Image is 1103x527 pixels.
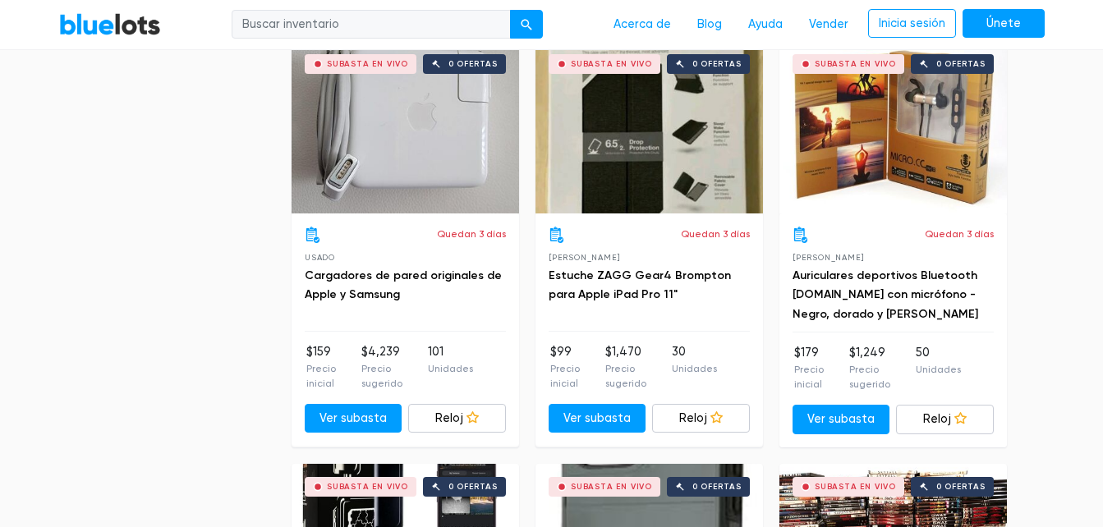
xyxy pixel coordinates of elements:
[306,361,361,391] p: Precio inicial
[549,268,731,302] a: Estuche ZAGG Gear4 Brompton para Apple iPad Pro 11"
[793,253,864,262] span: [PERSON_NAME]
[793,268,978,322] a: Auriculares deportivos Bluetooth [DOMAIN_NAME] con micrófono - Negro, dorado y [PERSON_NAME]
[428,345,443,359] font: 101
[571,483,652,491] div: Subasta en vivo
[550,361,605,391] p: Precio inicial
[232,10,511,39] input: Buscar inventario
[916,362,961,377] p: Unidades
[428,361,473,376] p: Unidades
[916,346,930,360] font: 50
[549,404,646,433] a: Ver subasta
[794,362,849,392] p: Precio inicial
[896,405,994,434] a: Reloj
[292,41,519,213] a: Subasta en vivo 0 ofertas
[868,9,956,39] a: Inicia sesión
[306,345,331,359] font: $159
[652,404,750,433] a: Reloj
[361,345,400,359] font: $4,239
[605,345,641,359] font: $1,470
[923,412,951,426] font: Reloj
[849,346,885,360] font: $1,249
[59,12,161,36] a: Lotes azules
[796,9,862,40] a: Vender
[361,361,428,391] p: Precio sugerido
[305,253,335,262] span: Usado
[735,9,796,40] a: Ayuda
[849,362,916,392] p: Precio sugerido
[684,9,735,40] a: Blog
[672,345,686,359] font: 30
[815,60,896,68] div: Subasta en vivo
[327,483,408,491] div: Subasta en vivo
[936,483,986,491] div: 0 ofertas
[600,9,684,40] a: Acerca de
[815,483,896,491] div: Subasta en vivo
[605,361,672,391] p: Precio sugerido
[963,9,1045,39] a: Únete
[692,483,742,491] div: 0 ofertas
[672,361,717,376] p: Unidades
[327,60,408,68] div: Subasta en vivo
[936,60,986,68] div: 0 ofertas
[692,60,742,68] div: 0 ofertas
[305,404,402,433] a: Ver subasta
[535,41,763,213] a: Subasta en vivo 0 ofertas
[925,227,994,241] p: Quedan 3 días
[571,60,652,68] div: Subasta en vivo
[437,227,506,241] p: Quedan 3 días
[549,253,620,262] span: [PERSON_NAME]
[448,60,498,68] div: 0 ofertas
[679,411,707,425] font: Reloj
[408,404,506,433] a: Reloj
[779,41,1007,213] a: Subasta en vivo 0 ofertas
[794,346,819,360] font: $179
[305,268,502,302] a: Cargadores de pared originales de Apple y Samsung
[550,345,572,359] font: $99
[793,405,890,434] a: Ver subasta
[681,227,750,241] p: Quedan 3 días
[448,483,498,491] div: 0 ofertas
[435,411,463,425] font: Reloj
